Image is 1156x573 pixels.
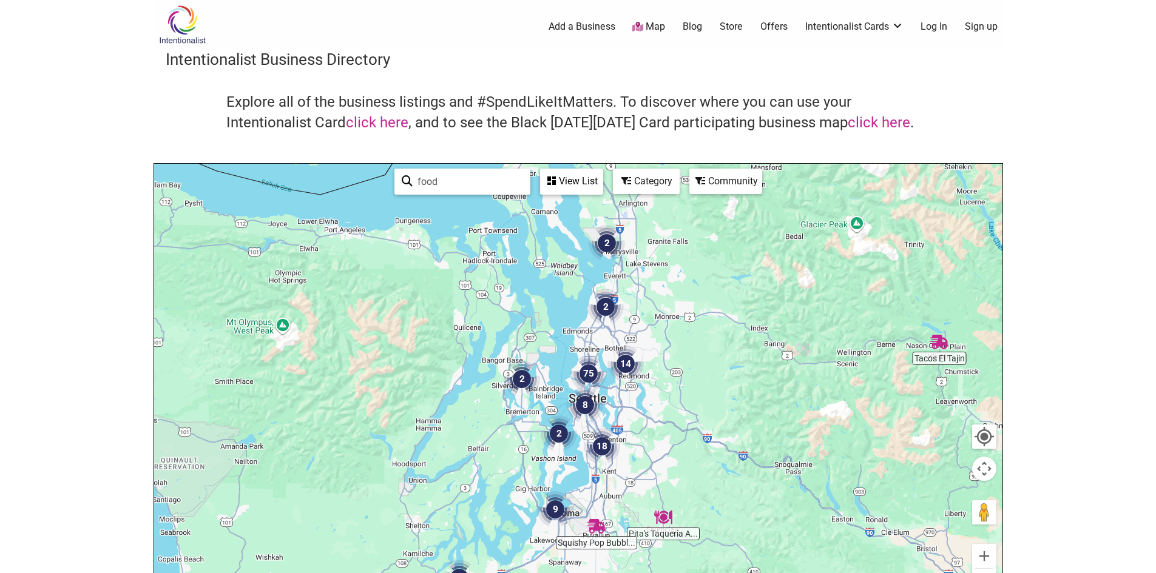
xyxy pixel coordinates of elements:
a: Sign up [965,20,998,33]
a: Offers [760,20,788,33]
div: 2 [589,225,625,261]
div: 9 [537,491,573,528]
div: 75 [570,355,607,392]
button: Map camera controls [972,457,996,481]
div: 14 [607,346,644,382]
div: Community [691,170,761,193]
div: Pita's Taqueria Authentic Mexican Food [654,508,672,526]
div: Filter by Community [689,169,762,194]
div: Tacos El Tajin [930,333,948,351]
div: 2 [541,415,577,452]
button: Zoom in [972,544,996,568]
div: 8 [567,387,603,423]
a: Add a Business [549,20,615,33]
h3: Intentionalist Business Directory [166,49,991,70]
div: Category [614,170,678,193]
div: 2 [587,289,624,325]
a: Log In [921,20,947,33]
div: Squishy Pop Bubble Tea [587,517,606,535]
img: Intentionalist [154,5,211,44]
div: View List [541,170,602,193]
a: Blog [683,20,702,33]
div: 18 [584,428,620,464]
a: click here [848,114,910,131]
input: Type to find and filter... [413,170,523,193]
div: See a list of the visible businesses [540,169,603,195]
button: Your Location [972,424,996,449]
button: Drag Pegman onto the map to open Street View [972,500,996,524]
a: Intentionalist Cards [805,20,904,33]
a: click here [346,114,408,131]
a: Store [720,20,743,33]
div: Filter by category [613,169,680,194]
h4: Explore all of the business listings and #SpendLikeItMatters. To discover where you can use your ... [226,92,930,133]
div: 2 [504,361,540,397]
a: Map [632,20,665,34]
div: Type to search and filter [394,169,530,195]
